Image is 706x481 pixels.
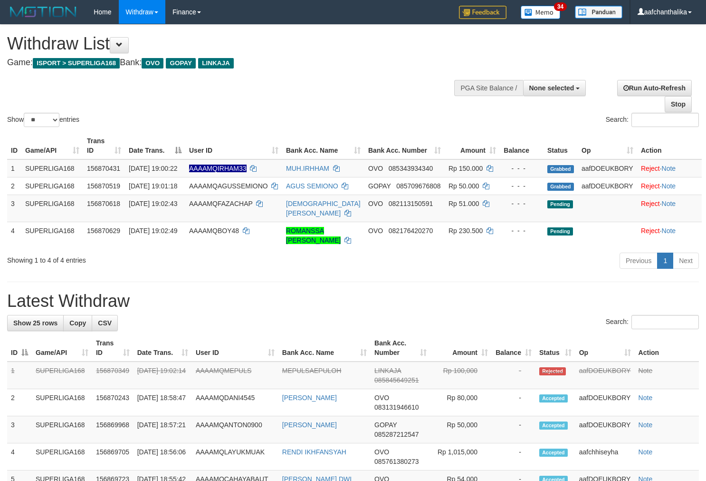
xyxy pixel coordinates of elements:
th: Amount: activate to sort column ascending [445,132,500,159]
a: 1 [657,253,673,269]
td: - [492,443,535,471]
td: SUPERLIGA168 [21,222,83,249]
td: aafDOEUKBORY [575,362,635,389]
a: Note [639,394,653,402]
span: GOPAY [368,182,391,190]
th: Action [637,132,702,159]
span: Accepted [539,394,568,402]
td: [DATE] 18:56:06 [134,443,192,471]
td: Rp 50,000 [430,416,492,443]
a: Next [673,253,699,269]
th: Date Trans.: activate to sort column descending [125,132,185,159]
td: aafDOEUKBORY [575,389,635,416]
span: OVO [374,448,389,456]
td: 1 [7,159,21,177]
td: · [637,195,702,222]
th: Game/API: activate to sort column ascending [21,132,83,159]
span: [DATE] 19:01:18 [129,182,177,190]
span: Grabbed [547,165,574,173]
td: aafDOEUKBORY [575,416,635,443]
a: Copy [63,315,92,331]
span: Rp 150.000 [448,165,483,172]
td: AAAAMQLAYUKMUAK [192,443,278,471]
label: Search: [606,315,699,329]
span: OVO [368,227,383,235]
td: AAAAMQMEPULS [192,362,278,389]
a: MEPULSAEPULOH [282,367,341,374]
th: Bank Acc. Name: activate to sort column ascending [282,132,364,159]
span: Rp 50.000 [448,182,479,190]
td: SUPERLIGA168 [32,416,92,443]
span: Copy 085343934340 to clipboard [389,165,433,172]
td: - [492,416,535,443]
th: Date Trans.: activate to sort column ascending [134,334,192,362]
a: Stop [665,96,692,112]
span: None selected [529,84,574,92]
span: Copy 082113150591 to clipboard [389,200,433,207]
a: Note [662,182,676,190]
a: Run Auto-Refresh [617,80,692,96]
img: MOTION_logo.png [7,5,79,19]
a: MUH.IRHHAM [286,165,329,172]
a: Previous [620,253,658,269]
td: aafDOEUKBORY [578,177,637,195]
th: Bank Acc. Name: activate to sort column ascending [278,334,371,362]
a: Note [639,448,653,456]
th: Op: activate to sort column ascending [578,132,637,159]
td: [DATE] 18:57:21 [134,416,192,443]
a: Note [639,367,653,374]
span: [DATE] 19:02:49 [129,227,177,235]
td: aafDOEUKBORY [578,159,637,177]
td: 156870243 [92,389,134,416]
th: Trans ID: activate to sort column ascending [92,334,134,362]
a: Note [639,421,653,429]
span: Copy 085761380273 to clipboard [374,458,419,465]
td: [DATE] 18:58:47 [134,389,192,416]
th: Action [635,334,699,362]
td: 3 [7,416,32,443]
th: Bank Acc. Number: activate to sort column ascending [364,132,445,159]
h4: Game: Bank: [7,58,461,68]
td: 4 [7,443,32,471]
a: Reject [641,200,660,207]
label: Show entries [7,113,79,127]
td: 156870349 [92,362,134,389]
td: · [637,222,702,249]
span: Copy 085845649251 to clipboard [374,376,419,384]
a: CSV [92,315,118,331]
a: Note [662,165,676,172]
select: Showentries [24,113,59,127]
td: SUPERLIGA168 [21,177,83,195]
td: 156869968 [92,416,134,443]
th: Bank Acc. Number: activate to sort column ascending [371,334,430,362]
span: Copy 085709676808 to clipboard [396,182,440,190]
td: SUPERLIGA168 [32,389,92,416]
th: Game/API: activate to sort column ascending [32,334,92,362]
div: - - - [504,199,540,208]
td: - [492,389,535,416]
input: Search: [631,113,699,127]
div: - - - [504,164,540,173]
div: - - - [504,226,540,236]
div: PGA Site Balance / [454,80,523,96]
td: SUPERLIGA168 [21,195,83,222]
th: Trans ID: activate to sort column ascending [83,132,125,159]
span: 156870431 [87,165,120,172]
span: GOPAY [374,421,397,429]
td: 4 [7,222,21,249]
span: [DATE] 19:00:22 [129,165,177,172]
th: Status: activate to sort column ascending [535,334,575,362]
span: 156870618 [87,200,120,207]
a: RENDI IKHFANSYAH [282,448,346,456]
span: Copy [69,319,86,327]
a: Show 25 rows [7,315,64,331]
td: AAAAMQDANI4545 [192,389,278,416]
td: SUPERLIGA168 [21,159,83,177]
span: AAAAMQBOY48 [189,227,239,235]
th: Balance [500,132,544,159]
th: ID: activate to sort column descending [7,334,32,362]
a: Reject [641,182,660,190]
td: 3 [7,195,21,222]
span: Pending [547,200,573,208]
span: LINKAJA [198,58,234,69]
